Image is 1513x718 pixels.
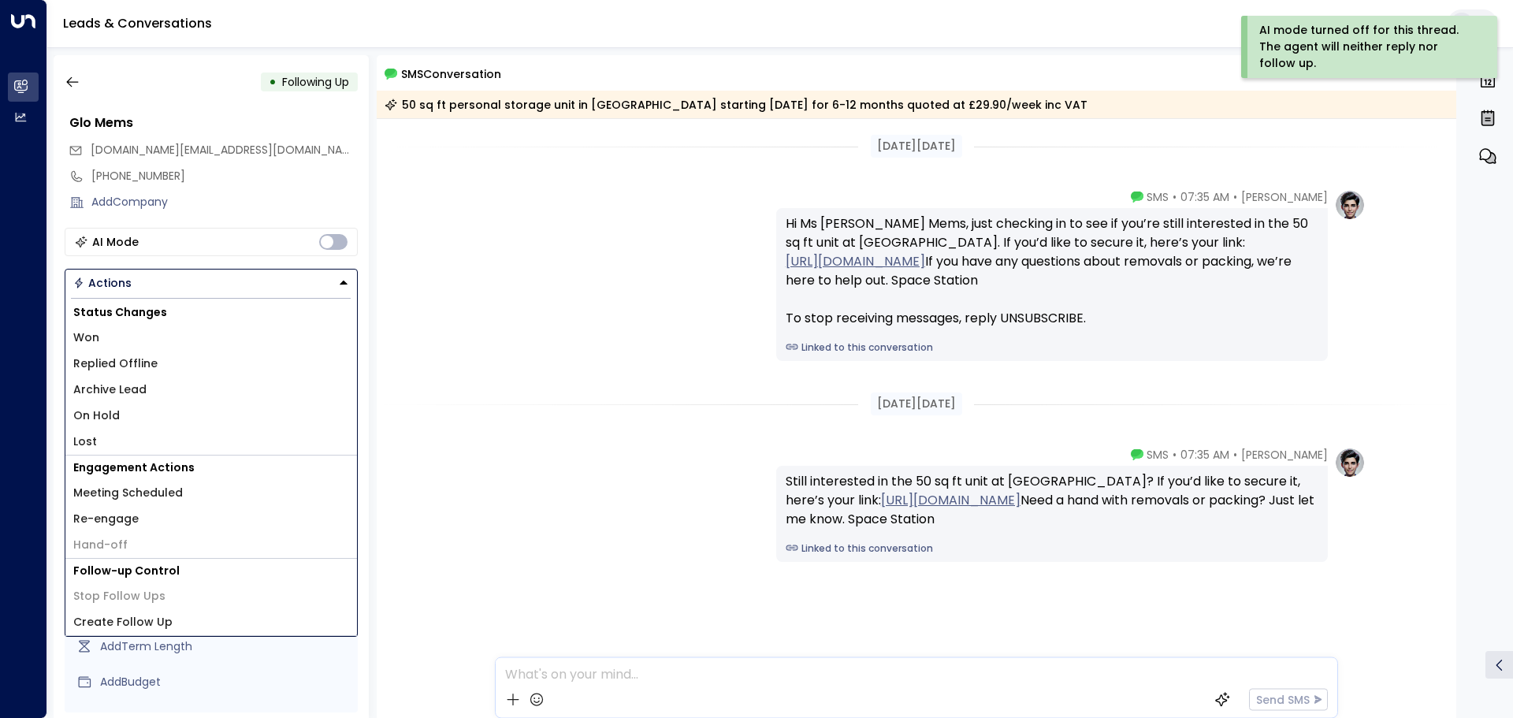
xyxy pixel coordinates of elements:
div: AddCompany [91,194,358,210]
span: Stop Follow Ups [73,588,165,605]
div: [DATE][DATE] [871,392,962,415]
span: Create Follow Up [73,614,173,631]
span: Won [73,329,99,346]
span: • [1173,447,1177,463]
div: Glo Mems [69,113,358,132]
div: [PHONE_NUMBER] [91,168,358,184]
span: • [1233,447,1237,463]
div: • [269,68,277,96]
span: [PERSON_NAME] [1241,189,1328,205]
span: mwende.meme@gmail.com [91,142,358,158]
div: [DATE][DATE] [871,135,962,158]
div: AI mode turned off for this thread. The agent will neither reply nor follow up. [1259,22,1476,72]
span: [DOMAIN_NAME][EMAIL_ADDRESS][DOMAIN_NAME] [91,142,362,158]
span: Meeting Scheduled [73,485,183,501]
a: Linked to this conversation [786,541,1318,556]
span: Replied Offline [73,355,158,372]
span: SMS Conversation [401,65,501,83]
div: Button group with a nested menu [65,269,358,297]
img: profile-logo.png [1334,447,1366,478]
h1: Follow-up Control [65,559,357,583]
span: Lost [73,433,97,450]
span: Archive Lead [73,381,147,398]
span: 07:35 AM [1180,189,1229,205]
div: 50 sq ft personal storage unit in [GEOGRAPHIC_DATA] starting [DATE] for 6-12 months quoted at £29... [385,97,1087,113]
a: [URL][DOMAIN_NAME] [786,252,925,271]
span: SMS [1147,447,1169,463]
div: Still interested in the 50 sq ft unit at [GEOGRAPHIC_DATA]? If you’d like to secure it, here’s yo... [786,472,1318,529]
h1: Engagement Actions [65,456,357,480]
button: Actions [65,269,358,297]
div: AI Mode [92,234,139,250]
div: AddTerm Length [100,638,351,655]
div: Actions [73,276,132,290]
span: • [1173,189,1177,205]
span: Following Up [282,74,349,90]
span: [PERSON_NAME] [1241,447,1328,463]
span: On Hold [73,407,120,424]
span: 07:35 AM [1180,447,1229,463]
a: [URL][DOMAIN_NAME] [881,491,1020,510]
span: Hand-off [73,537,128,553]
img: profile-logo.png [1334,189,1366,221]
a: Linked to this conversation [786,340,1318,355]
div: AddBudget [100,674,351,690]
a: Leads & Conversations [63,14,212,32]
span: • [1233,189,1237,205]
span: Re-engage [73,511,139,527]
div: Hi Ms [PERSON_NAME] Mems, just checking in to see if you’re still interested in the 50 sq ft unit... [786,214,1318,328]
span: SMS [1147,189,1169,205]
h1: Status Changes [65,300,357,325]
